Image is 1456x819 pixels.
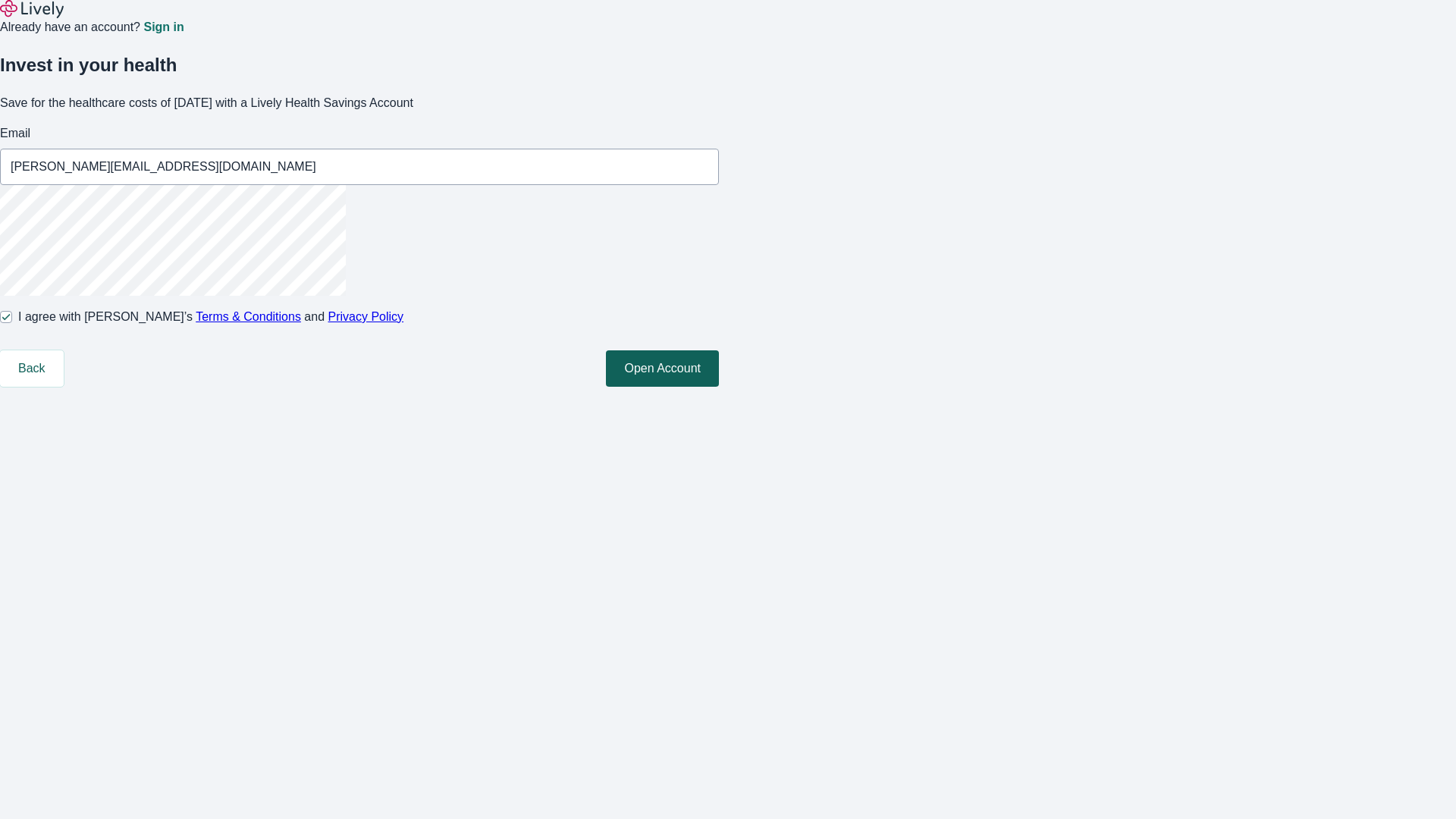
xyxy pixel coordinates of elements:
[143,21,184,33] a: Sign in
[196,310,301,323] a: Terms & Conditions
[18,308,403,326] span: I agree with [PERSON_NAME]’s and
[328,310,404,323] a: Privacy Policy
[606,350,719,387] button: Open Account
